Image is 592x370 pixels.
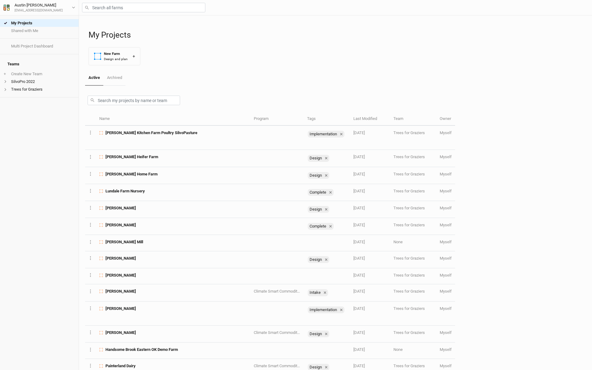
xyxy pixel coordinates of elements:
[88,30,586,40] h1: My Projects
[390,113,436,126] th: Team
[308,189,334,196] div: Complete
[353,273,365,277] span: May 7, 2025 3:21 PM
[308,256,323,263] div: Design
[308,306,338,313] div: Implementation
[353,206,365,210] span: May 8, 2025 4:57 PM
[308,206,329,213] div: Design
[105,289,136,294] span: Israel Byler
[440,256,452,261] span: austin@crowandberry.com
[308,306,344,313] div: Implementation
[105,130,197,136] span: Greene Kitchen Farm Poultry SilvoPasture
[350,113,390,126] th: Last Modified
[4,72,6,76] span: +
[105,347,178,352] span: Handsome Brook Eastern OK Demo Farm
[353,130,365,135] span: Aug 27, 2025 3:55 PM
[353,364,365,368] span: Apr 14, 2025 10:27 PM
[88,47,140,65] button: New FarmDesign and plan+
[104,57,128,61] div: Design and plan
[308,331,323,337] div: Design
[14,8,63,13] div: [EMAIL_ADDRESS][DOMAIN_NAME]
[105,273,136,278] span: Rob Klinger
[440,273,452,277] span: austin@crowandberry.com
[85,70,103,86] a: Active
[440,206,452,210] span: austin@crowandberry.com
[105,330,136,335] span: Mel Lapp
[308,256,329,263] div: Design
[308,223,334,230] div: Complete
[308,331,329,337] div: Design
[353,330,365,335] span: Apr 16, 2025 10:24 AM
[254,330,302,335] span: Climate Smart Commodities
[440,364,452,368] span: austin@crowandberry.com
[390,167,436,184] td: Trees for Graziers
[308,172,323,179] div: Design
[440,240,452,244] span: austin@crowandberry.com
[105,154,158,160] span: Alvin Peachy Heifer Farm
[133,53,135,60] div: +
[250,113,303,126] th: Program
[390,150,436,167] td: Trees for Graziers
[82,3,205,12] input: Search all farms
[390,326,436,343] td: Trees for Graziers
[105,205,136,211] span: Ivan Stoltzfus
[88,96,180,105] input: Search my projects by name or team
[440,154,452,159] span: austin@crowandberry.com
[390,126,436,150] td: Trees for Graziers
[353,256,365,261] span: May 7, 2025 4:39 PM
[105,306,136,311] span: Mark Peachey
[440,289,452,294] span: austin@crowandberry.com
[308,289,328,296] div: Intake
[440,223,452,227] span: austin@crowandberry.com
[308,131,338,138] div: Implementation
[4,58,75,70] h4: Teams
[440,189,452,193] span: austin@crowandberry.com
[440,330,452,335] span: austin@crowandberry.com
[105,222,136,228] span: Sean Anthony
[308,289,322,296] div: Intake
[254,364,302,368] span: Climate Smart Commodities
[390,184,436,201] td: Trees for Graziers
[308,189,327,196] div: Complete
[390,268,436,284] td: Trees for Graziers
[308,155,329,162] div: Design
[353,189,365,193] span: May 27, 2025 8:48 AM
[308,223,327,230] div: Complete
[103,70,125,85] a: Archived
[440,130,452,135] span: austin@crowandberry.com
[390,201,436,218] td: Trees for Graziers
[353,240,365,244] span: May 8, 2025 6:29 AM
[254,289,302,294] span: Climate Smart Commodities
[353,172,365,176] span: Jun 26, 2025 8:08 AM
[353,306,365,311] span: Apr 16, 2025 2:21 PM
[390,284,436,301] td: Trees for Graziers
[390,235,436,251] td: None
[440,306,452,311] span: austin@crowandberry.com
[105,363,136,369] span: Painterland Dairy
[96,113,250,126] th: Name
[353,289,365,294] span: May 6, 2025 1:13 PM
[308,131,344,138] div: Implementation
[105,171,158,177] span: Alvin Peachey Home Farm
[390,343,436,359] td: None
[353,347,365,352] span: Apr 15, 2025 11:08 AM
[440,172,452,176] span: austin@crowandberry.com
[304,113,350,126] th: Tags
[390,302,436,326] td: Trees for Graziers
[390,251,436,268] td: Trees for Graziers
[308,155,323,162] div: Design
[3,2,76,13] button: Austin [PERSON_NAME][EMAIL_ADDRESS][DOMAIN_NAME]
[308,172,329,179] div: Design
[105,239,143,245] span: Ressler Mill
[436,113,455,126] th: Owner
[105,256,136,261] span: Blake McCoy
[353,223,365,227] span: May 8, 2025 10:52 AM
[390,218,436,235] td: Trees for Graziers
[105,188,145,194] span: Lundale Farm Nursery
[308,206,323,213] div: Design
[440,347,452,352] span: austin@crowandberry.com
[104,51,128,56] div: New Farm
[14,2,63,8] div: Austin [PERSON_NAME]
[353,154,365,159] span: Jun 26, 2025 8:11 AM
